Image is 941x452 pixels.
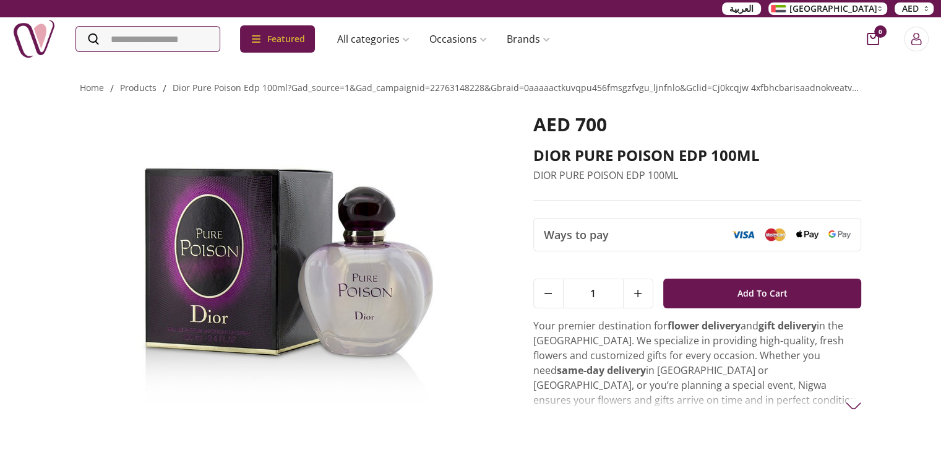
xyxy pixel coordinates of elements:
[533,168,862,183] p: DIOR PURE POISON EDP 100ML
[419,27,497,51] a: Occasions
[904,27,929,51] button: Login
[874,25,887,38] span: 0
[544,226,609,243] span: Ways to pay
[327,27,419,51] a: All categories
[120,82,157,93] a: products
[796,230,819,240] img: Apple Pay
[76,27,220,51] input: Search
[663,279,862,308] button: Add To Cart
[533,111,607,137] span: AED 700
[668,319,741,332] strong: flower delivery
[737,282,788,305] span: Add To Cart
[729,2,754,15] span: العربية
[789,2,877,15] span: [GEOGRAPHIC_DATA]
[497,27,560,51] a: Brands
[163,81,166,96] li: /
[80,82,104,93] a: Home
[564,279,623,308] span: 1
[846,398,861,414] img: arrow
[12,17,56,61] img: Nigwa-uae-gifts
[902,2,919,15] span: AED
[240,25,315,53] div: Featured
[764,228,786,241] img: Mastercard
[732,230,754,239] img: Visa
[828,230,851,239] img: Google Pay
[895,2,934,15] button: AED
[557,363,646,377] strong: same-day delivery
[533,146,862,165] h2: DIOR PURE POISON EDP 100ML
[771,5,786,12] img: Arabic_dztd3n.png
[758,319,817,332] strong: gift delivery
[867,33,879,45] button: cart-button
[80,113,499,428] img: DIOR PURE POISON EDP 100ML
[110,81,114,96] li: /
[768,2,887,15] button: [GEOGRAPHIC_DATA]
